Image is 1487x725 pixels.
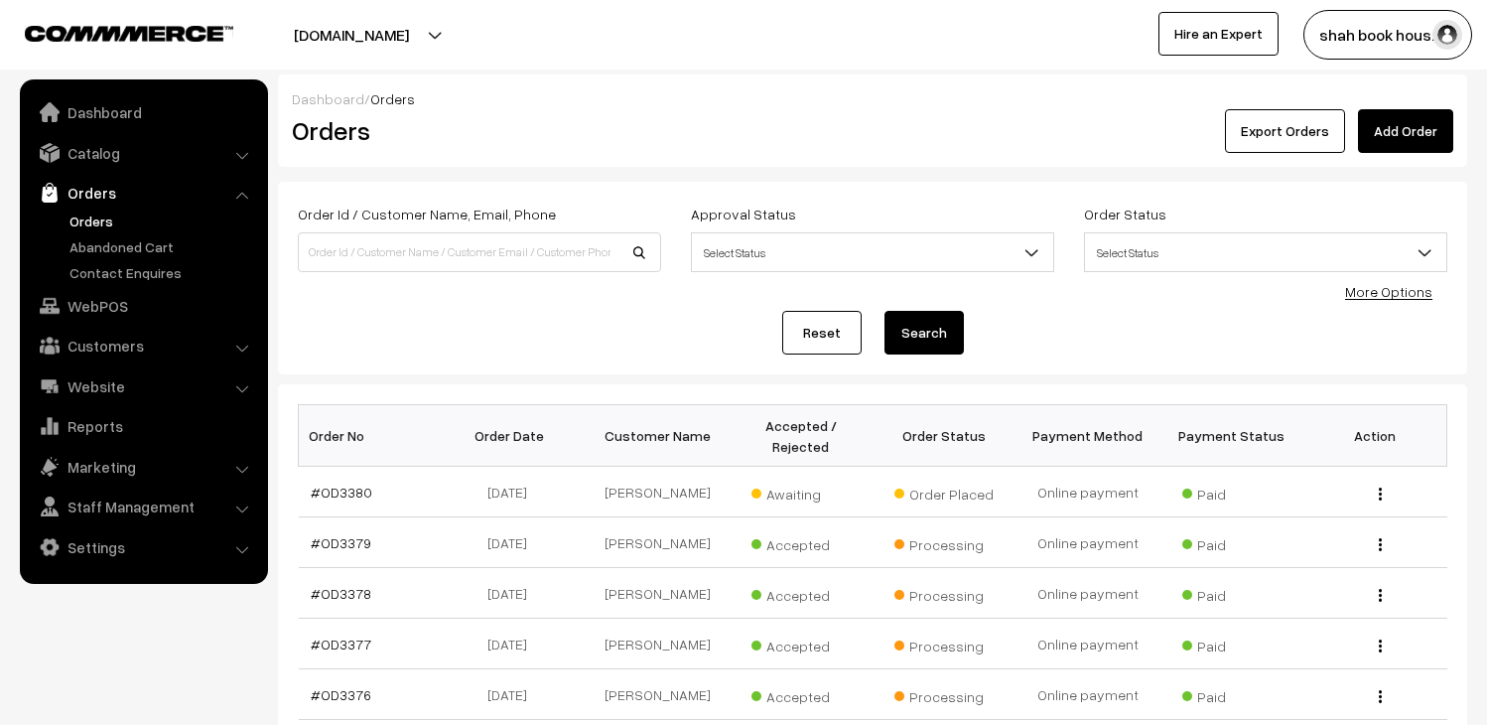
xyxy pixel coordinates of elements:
[370,90,415,107] span: Orders
[692,235,1053,270] span: Select Status
[25,489,261,524] a: Staff Management
[1016,467,1160,517] td: Online payment
[25,328,261,363] a: Customers
[292,90,364,107] a: Dashboard
[1016,405,1160,467] th: Payment Method
[1303,10,1472,60] button: shah book hous…
[751,580,851,606] span: Accepted
[25,94,261,130] a: Dashboard
[1379,640,1382,652] img: Menu
[1182,681,1282,707] span: Paid
[1158,12,1279,56] a: Hire an Expert
[1379,690,1382,703] img: Menu
[1303,405,1447,467] th: Action
[442,568,586,619] td: [DATE]
[299,405,443,467] th: Order No
[586,619,730,669] td: [PERSON_NAME]
[311,585,371,602] a: #OD3378
[691,232,1054,272] span: Select Status
[751,631,851,656] span: Accepted
[311,636,371,652] a: #OD3377
[1085,235,1446,270] span: Select Status
[25,135,261,171] a: Catalog
[25,26,233,41] img: COMMMERCE
[691,204,796,224] label: Approval Status
[1432,20,1462,50] img: user
[311,686,371,703] a: #OD3376
[1345,283,1432,300] a: More Options
[884,311,964,355] button: Search
[1016,517,1160,568] td: Online payment
[751,529,851,555] span: Accepted
[298,204,556,224] label: Order Id / Customer Name, Email, Phone
[1358,109,1453,153] a: Add Order
[25,368,261,404] a: Website
[442,467,586,517] td: [DATE]
[894,580,994,606] span: Processing
[782,311,862,355] a: Reset
[1379,538,1382,551] img: Menu
[1182,479,1282,505] span: Paid
[65,236,261,257] a: Abandoned Cart
[25,449,261,485] a: Marketing
[751,681,851,707] span: Accepted
[1182,631,1282,656] span: Paid
[751,479,851,505] span: Awaiting
[442,405,586,467] th: Order Date
[586,405,730,467] th: Customer Name
[1016,568,1160,619] td: Online payment
[65,211,261,231] a: Orders
[894,479,994,505] span: Order Placed
[1084,232,1447,272] span: Select Status
[586,568,730,619] td: [PERSON_NAME]
[292,115,659,146] h2: Orders
[25,20,199,44] a: COMMMERCE
[442,619,586,669] td: [DATE]
[442,517,586,568] td: [DATE]
[1084,204,1166,224] label: Order Status
[1182,580,1282,606] span: Paid
[1182,529,1282,555] span: Paid
[1379,589,1382,602] img: Menu
[894,681,994,707] span: Processing
[1379,488,1382,501] img: Menu
[311,484,372,501] a: #OD3380
[1016,619,1160,669] td: Online payment
[25,408,261,444] a: Reports
[224,10,478,60] button: [DOMAIN_NAME]
[1016,669,1160,720] td: Online payment
[1159,405,1303,467] th: Payment Status
[25,175,261,211] a: Orders
[729,405,873,467] th: Accepted / Rejected
[311,534,371,551] a: #OD3379
[586,669,730,720] td: [PERSON_NAME]
[65,262,261,283] a: Contact Enquires
[894,529,994,555] span: Processing
[298,232,661,272] input: Order Id / Customer Name / Customer Email / Customer Phone
[25,288,261,324] a: WebPOS
[1225,109,1345,153] button: Export Orders
[292,88,1453,109] div: /
[894,631,994,656] span: Processing
[586,517,730,568] td: [PERSON_NAME]
[586,467,730,517] td: [PERSON_NAME]
[442,669,586,720] td: [DATE]
[873,405,1016,467] th: Order Status
[25,529,261,565] a: Settings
